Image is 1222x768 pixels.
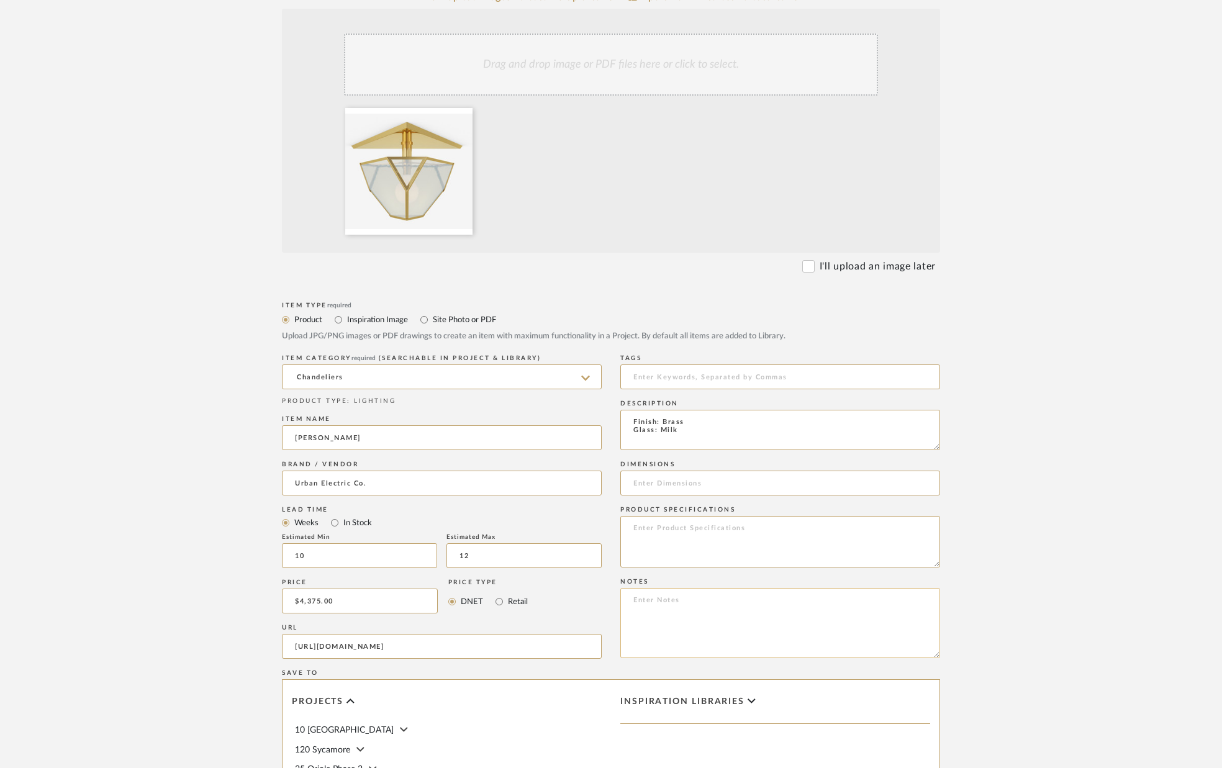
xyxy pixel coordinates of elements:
input: Unknown [282,471,602,495]
input: Enter DNET Price [282,589,438,613]
div: Save To [282,669,940,677]
mat-radio-group: Select item type [282,312,940,327]
label: Site Photo or PDF [432,313,496,327]
div: Description [620,400,940,407]
input: Estimated Min [282,543,437,568]
div: ITEM CATEGORY [282,355,602,362]
div: Item Type [282,302,940,309]
label: In Stock [342,516,372,530]
div: URL [282,624,602,631]
div: Item name [282,415,602,423]
input: Enter URL [282,634,602,659]
div: Price Type [448,579,528,586]
label: I'll upload an image later [820,259,936,274]
input: Enter Keywords, Separated by Commas [620,364,940,389]
input: Enter Dimensions [620,471,940,495]
span: required [327,302,351,309]
span: required [351,355,376,361]
span: 120 Sycamore [295,746,350,754]
label: DNET [459,595,483,608]
div: Product Specifications [620,506,940,513]
div: Tags [620,355,940,362]
div: Estimated Min [282,533,437,541]
label: Retail [507,595,528,608]
div: Price [282,579,438,586]
label: Weeks [293,516,319,530]
input: Estimated Max [446,543,602,568]
mat-radio-group: Select price type [448,589,528,613]
span: : LIGHTING [347,398,396,404]
input: Type a category to search and select [282,364,602,389]
span: Projects [292,697,343,707]
div: Notes [620,578,940,585]
div: Upload JPG/PNG images or PDF drawings to create an item with maximum functionality in a Project. ... [282,330,940,343]
div: Lead Time [282,506,602,513]
div: Estimated Max [446,533,602,541]
span: 10 [GEOGRAPHIC_DATA] [295,726,394,734]
label: Inspiration Image [346,313,408,327]
label: Product [293,313,322,327]
div: Brand / Vendor [282,461,602,468]
div: Dimensions [620,461,940,468]
input: Enter Name [282,425,602,450]
span: Inspiration libraries [620,697,745,707]
div: PRODUCT TYPE [282,397,602,406]
span: (Searchable in Project & Library) [379,355,541,361]
mat-radio-group: Select item type [282,515,602,530]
